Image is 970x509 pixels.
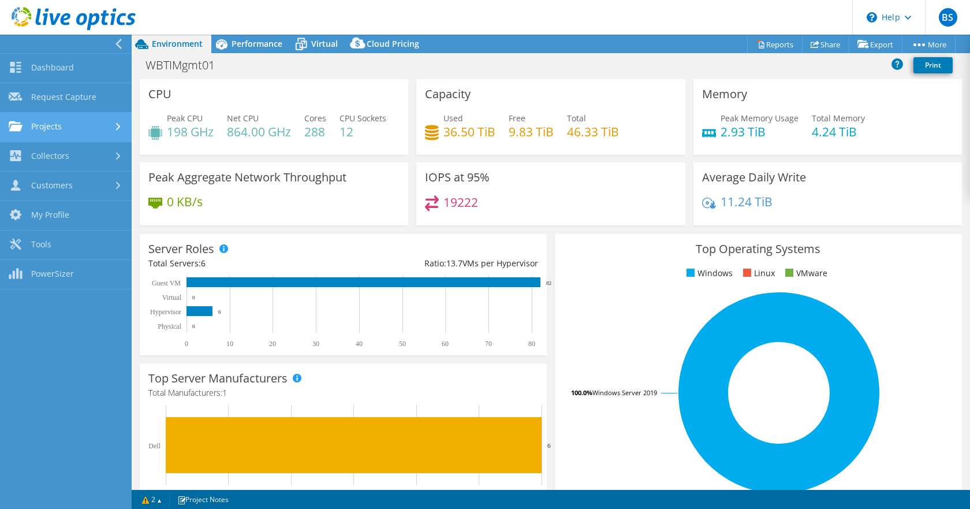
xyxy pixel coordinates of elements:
a: More [902,35,956,53]
h4: 4.24 TiB [812,125,865,138]
svg: \n [867,12,877,23]
text: 82 [546,280,551,286]
h3: Average Daily Write [702,171,806,184]
tspan: Windows Server 2019 [592,388,657,397]
a: 2 [134,492,170,507]
a: Share [802,35,849,53]
text: 50 [399,340,406,348]
span: 1 [222,387,227,398]
span: Total [567,113,586,124]
h4: 2.93 TiB [721,125,799,138]
span: CPU Sockets [339,113,386,124]
text: 0 [192,295,195,300]
h4: Total Manufacturers: [148,387,538,399]
span: Peak CPU [167,113,203,124]
h3: Top Operating Systems [564,243,953,255]
span: Total Memory [812,113,865,124]
text: 60 [442,340,449,348]
h4: 288 [304,125,326,138]
h3: Top Server Manufacturers [148,372,288,385]
a: Print [913,57,953,73]
text: 10 [226,340,233,348]
h4: 36.50 TiB [443,125,495,138]
tspan: 100.0% [571,388,592,397]
h3: CPU [148,88,171,101]
span: Cloud Pricing [367,38,419,49]
span: Net CPU [227,113,259,124]
a: Reports [747,35,803,53]
span: Cores [304,113,326,124]
text: Guest VM [152,279,181,287]
a: Export [849,35,902,53]
a: Project Notes [169,492,237,507]
text: 6 [218,309,221,315]
text: 80 [528,340,535,348]
h3: IOPS at 95% [425,171,490,184]
li: Windows [684,267,733,280]
text: 40 [356,340,363,348]
h4: 198 GHz [167,125,214,138]
span: BS [939,8,957,27]
span: Free [509,113,525,124]
span: Environment [152,38,203,49]
text: Dell [148,442,161,450]
h4: 0 KB/s [167,195,203,208]
span: Used [443,113,463,124]
div: Ratio: VMs per Hypervisor [343,257,538,270]
span: Performance [232,38,282,49]
li: VMware [782,267,827,280]
span: Virtual [311,38,338,49]
text: 70 [485,340,492,348]
span: Peak Memory Usage [721,113,799,124]
h4: 864.00 GHz [227,125,291,138]
text: 20 [269,340,276,348]
text: Hypervisor [150,308,181,316]
div: Total Servers: [148,257,343,270]
h1: WBTIMgmt01 [140,59,233,72]
h4: 19222 [443,196,478,209]
span: 6 [201,258,206,269]
text: Virtual [162,293,182,302]
h3: Peak Aggregate Network Throughput [148,171,346,184]
h3: Memory [702,88,747,101]
h4: 11.24 TiB [721,195,773,208]
h4: 46.33 TiB [567,125,619,138]
h4: 9.83 TiB [509,125,554,138]
text: 6 [547,442,551,449]
span: 13.7 [446,258,462,269]
text: Physical [158,322,181,330]
li: Linux [740,267,775,280]
h3: Capacity [425,88,471,101]
h3: Server Roles [148,243,214,255]
text: 0 [192,324,195,329]
text: 30 [312,340,319,348]
h4: 12 [339,125,386,138]
text: 0 [185,340,188,348]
